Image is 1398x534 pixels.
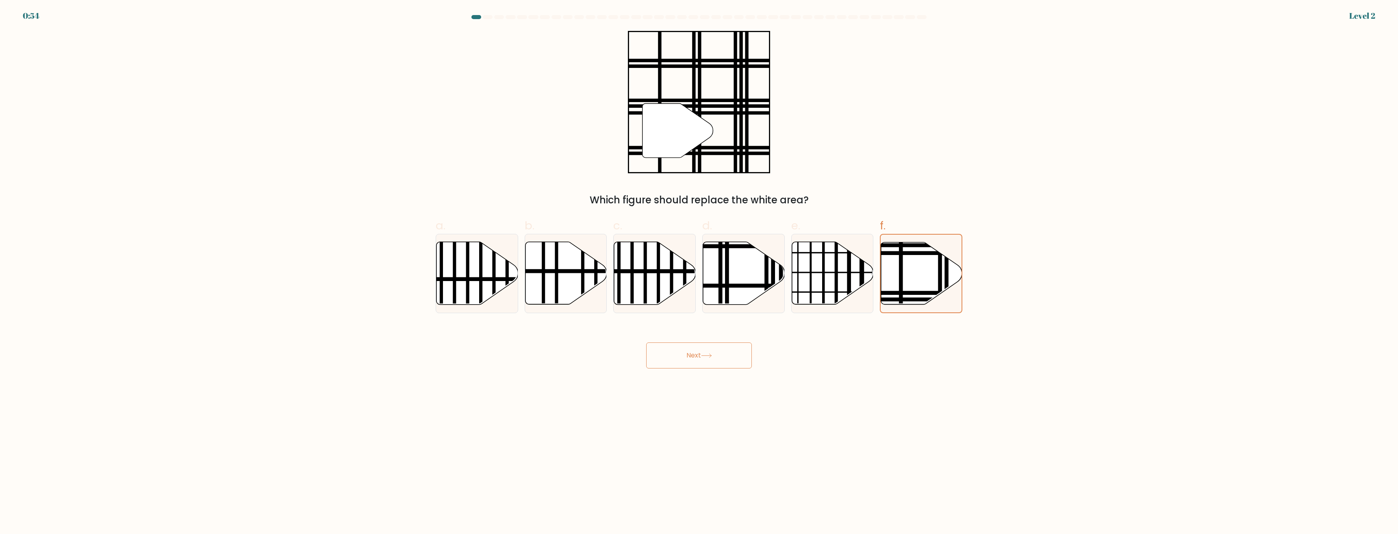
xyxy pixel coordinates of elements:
span: d. [702,218,712,233]
span: f. [880,218,886,233]
g: " [643,104,713,158]
div: 0:54 [23,10,39,22]
span: c. [613,218,622,233]
div: Which figure should replace the white area? [441,193,957,207]
button: Next [646,342,752,368]
span: e. [791,218,800,233]
span: a. [436,218,445,233]
span: b. [525,218,534,233]
div: Level 2 [1349,10,1375,22]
